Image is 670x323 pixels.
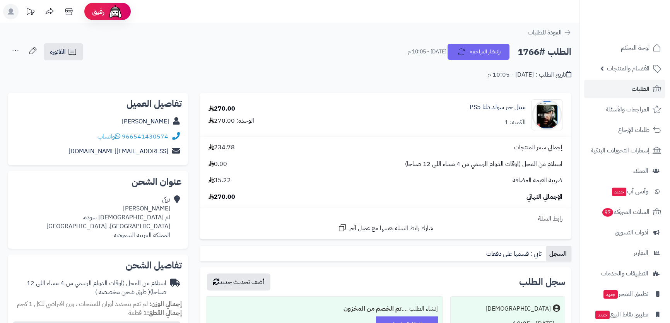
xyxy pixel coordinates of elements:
a: الفاتورة [44,43,83,60]
a: لوحة التحكم [584,39,665,57]
h2: تفاصيل الشحن [14,261,182,270]
a: المراجعات والأسئلة [584,100,665,119]
small: 1 قطعة [128,308,182,318]
div: استلام من المحل (اوقات الدوام الرسمي من 4 مساء اللى 12 صباحا) [14,279,166,297]
span: تطبيق المتجر [603,289,648,299]
button: أضف تحديث جديد [207,273,270,291]
a: [PERSON_NAME] [122,117,169,126]
h2: الطلب #1766 [518,44,571,60]
span: الفاتورة [50,47,66,56]
span: المراجعات والأسئلة [606,104,649,115]
a: العودة للطلبات [528,28,571,37]
a: تطبيق المتجرجديد [584,285,665,303]
span: 234.78 [209,143,235,152]
a: الطلبات [584,80,665,98]
span: 35.22 [209,176,231,185]
span: الطلبات [632,84,649,94]
a: وآتس آبجديد [584,182,665,201]
a: تابي : قسمها على دفعات [483,246,546,261]
strong: إجمالي الوزن: [149,299,182,309]
a: إشعارات التحويلات البنكية [584,141,665,160]
span: جديد [595,311,610,319]
span: جديد [603,290,618,299]
span: جديد [612,188,626,196]
a: [EMAIL_ADDRESS][DOMAIN_NAME] [68,147,168,156]
div: إنشاء الطلب .... [211,301,438,316]
span: الإجمالي النهائي [526,193,562,202]
a: طلبات الإرجاع [584,121,665,139]
a: واتساب [97,132,120,141]
a: السلات المتروكة97 [584,203,665,221]
span: التطبيقات والخدمات [601,268,648,279]
span: أدوات التسويق [615,227,648,238]
span: العملاء [633,166,648,176]
span: تطبيق نقاط البيع [595,309,648,320]
span: 97 [602,208,613,217]
div: [DEMOGRAPHIC_DATA] [485,304,551,313]
span: وآتس آب [611,186,648,197]
span: شارك رابط السلة نفسها مع عميل آخر [349,224,433,233]
a: السجل [546,246,571,261]
strong: إجمالي القطع: [147,308,182,318]
div: الكمية: 1 [504,118,526,127]
a: التقارير [584,244,665,262]
h2: عنوان الشحن [14,177,182,186]
span: 270.00 [209,193,235,202]
a: العملاء [584,162,665,180]
span: استلام من المحل (اوقات الدوام الرسمي من 4 مساء اللى 12 صباحا) [405,160,562,169]
div: تركي [PERSON_NAME] ام [DEMOGRAPHIC_DATA] سوده، [GEOGRAPHIC_DATA]، [GEOGRAPHIC_DATA] المملكة العرب... [46,195,170,239]
h2: تفاصيل العميل [14,99,182,108]
h3: سجل الطلب [519,277,565,287]
div: رابط السلة [203,214,568,223]
div: تاريخ الطلب : [DATE] - 10:05 م [487,70,571,79]
div: 270.00 [209,104,235,113]
a: تحديثات المنصة [21,4,40,21]
span: ( طرق شحن مخصصة ) [95,287,150,297]
span: طلبات الإرجاع [618,125,649,135]
span: إشعارات التحويلات البنكية [591,145,649,156]
b: تم الخصم من المخزون [344,304,402,313]
span: لم تقم بتحديد أوزان للمنتجات ، وزن افتراضي للكل 1 كجم [17,299,148,309]
img: 1756311647-Metal_Gear_Solid_Vol_1_Gcam_6-90x90.webp [532,99,562,130]
div: الوحدة: 270.00 [209,116,254,125]
a: ميتل جير سولد دلتا PS5 [470,103,526,112]
span: لوحة التحكم [621,43,649,53]
span: التقارير [634,248,648,258]
span: رفيق [92,7,104,16]
a: أدوات التسويق [584,223,665,242]
a: شارك رابط السلة نفسها مع عميل آخر [338,223,433,233]
span: 0.00 [209,160,227,169]
span: العودة للطلبات [528,28,562,37]
span: السلات المتروكة [602,207,649,217]
small: [DATE] - 10:05 م [408,48,446,56]
img: ai-face.png [108,4,123,19]
button: بإنتظار المراجعة [448,44,509,60]
a: 966541430574 [122,132,168,141]
span: إجمالي سعر المنتجات [514,143,562,152]
span: ضريبة القيمة المضافة [513,176,562,185]
a: التطبيقات والخدمات [584,264,665,283]
span: الأقسام والمنتجات [607,63,649,74]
